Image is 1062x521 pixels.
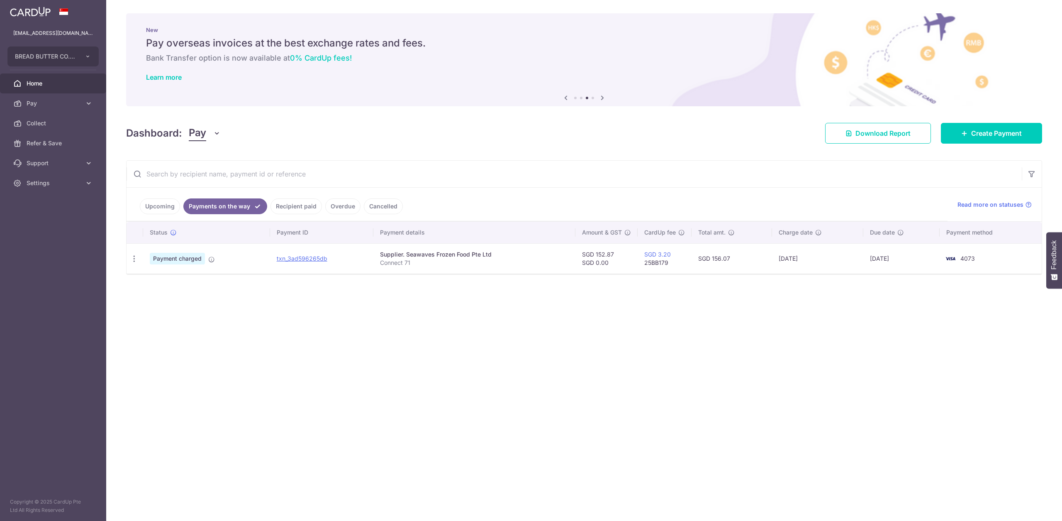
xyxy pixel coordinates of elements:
a: SGD 3.20 [644,251,671,258]
a: Payments on the way [183,198,267,214]
td: 25BB179 [638,243,692,274]
button: Feedback - Show survey [1046,232,1062,289]
span: Pay [189,125,206,141]
a: Create Payment [941,123,1042,144]
span: Payment charged [150,253,205,264]
p: New [146,27,1022,33]
span: BREAD BUTTER CO. PRIVATE LIMITED [15,52,76,61]
h6: Bank Transfer option is now available at [146,53,1022,63]
div: Supplier. Seawaves Frozen Food Pte Ltd [380,250,569,259]
a: Recipient paid [270,198,322,214]
a: Learn more [146,73,182,81]
span: Support [27,159,81,167]
a: Download Report [825,123,931,144]
span: Status [150,228,168,237]
span: Read more on statuses [957,201,1023,209]
a: Read more on statuses [957,201,1032,209]
p: [EMAIL_ADDRESS][DOMAIN_NAME] [13,29,93,37]
span: 0% CardUp fees! [290,54,352,62]
p: Connect 71 [380,259,569,267]
span: Charge date [779,228,813,237]
th: Payment details [373,222,575,243]
span: Refer & Save [27,139,81,147]
span: 4073 [960,255,975,262]
th: Payment ID [270,222,373,243]
a: Overdue [325,198,360,214]
img: International Invoice Banner [126,13,1042,106]
span: Due date [870,228,895,237]
h4: Dashboard: [126,126,182,141]
th: Payment method [940,222,1042,243]
h5: Pay overseas invoices at the best exchange rates and fees. [146,37,1022,50]
input: Search by recipient name, payment id or reference [127,161,1022,187]
iframe: Opens a widget where you can find more information [1008,496,1054,517]
td: [DATE] [863,243,940,274]
a: Upcoming [140,198,180,214]
td: SGD 156.07 [692,243,772,274]
a: txn_3ad596265db [277,255,327,262]
span: Home [27,79,81,88]
td: SGD 152.87 SGD 0.00 [575,243,638,274]
span: Create Payment [971,128,1022,138]
span: Collect [27,119,81,127]
span: CardUp fee [644,228,676,237]
td: [DATE] [772,243,863,274]
button: Pay [189,125,221,141]
span: Download Report [855,128,911,138]
img: Bank Card [942,254,959,264]
button: BREAD BUTTER CO. PRIVATE LIMITED [7,46,99,66]
a: Cancelled [364,198,403,214]
span: Feedback [1050,240,1058,269]
span: Total amt. [698,228,726,237]
img: CardUp [10,7,51,17]
span: Amount & GST [582,228,622,237]
span: Pay [27,99,81,108]
span: Settings [27,179,81,187]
